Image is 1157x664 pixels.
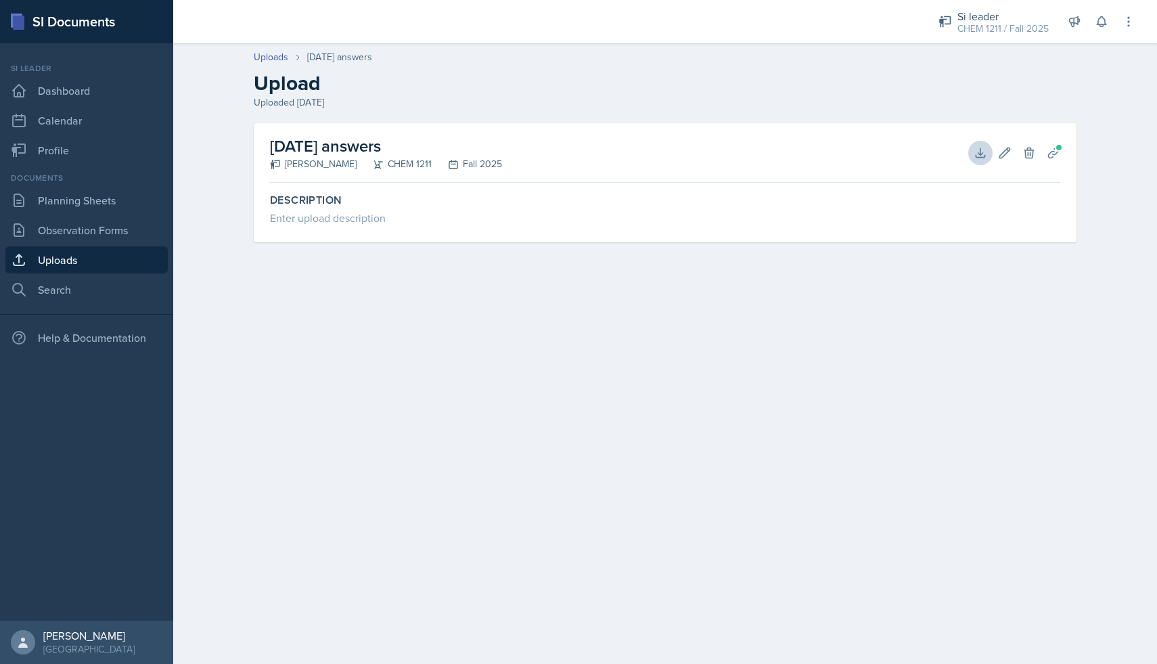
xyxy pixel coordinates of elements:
a: Planning Sheets [5,187,168,214]
a: Uploads [254,50,288,64]
div: CHEM 1211 / Fall 2025 [957,22,1049,36]
label: Description [270,194,1060,207]
div: Uploaded [DATE] [254,95,1076,110]
div: [PERSON_NAME] [43,629,135,642]
a: Search [5,276,168,303]
div: [GEOGRAPHIC_DATA] [43,642,135,656]
a: Profile [5,137,168,164]
a: Calendar [5,107,168,134]
div: [DATE] answers [307,50,372,64]
div: [PERSON_NAME] [270,157,357,171]
div: Documents [5,172,168,184]
h2: [DATE] answers [270,134,502,158]
a: Observation Forms [5,217,168,244]
div: Help & Documentation [5,324,168,351]
div: Fall 2025 [432,157,502,171]
h2: Upload [254,71,1076,95]
div: CHEM 1211 [357,157,432,171]
div: Si leader [957,8,1049,24]
a: Uploads [5,246,168,273]
div: Si leader [5,62,168,74]
div: Enter upload description [270,210,1060,226]
a: Dashboard [5,77,168,104]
